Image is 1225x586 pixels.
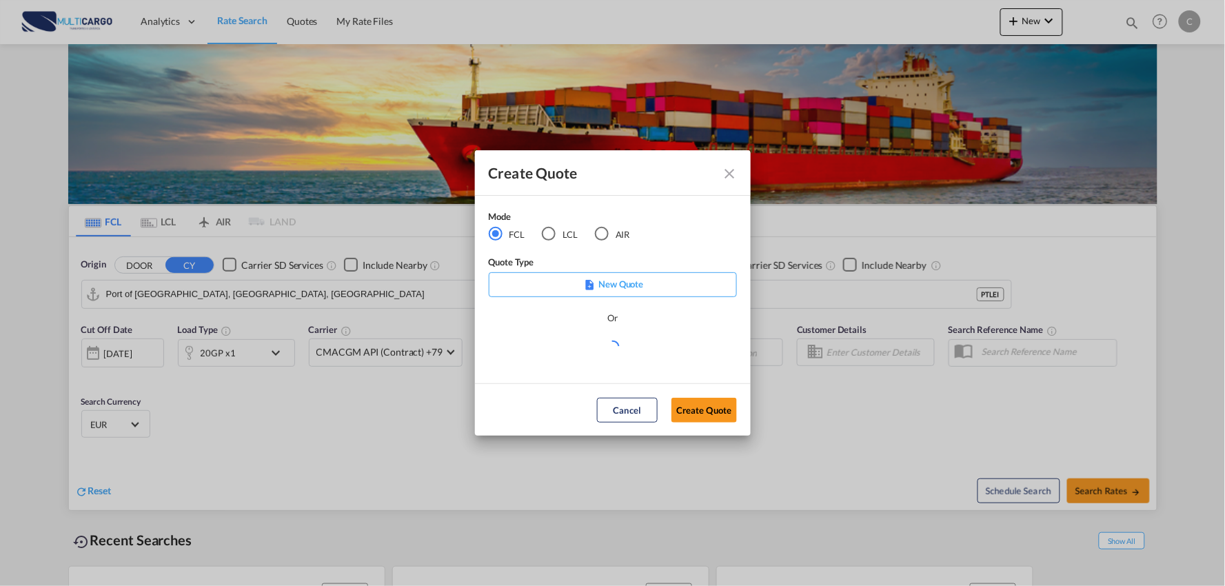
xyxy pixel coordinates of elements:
button: Cancel [597,398,658,423]
div: New Quote [489,272,737,297]
md-radio-button: LCL [542,227,578,242]
md-dialog: Create QuoteModeFCL LCLAIR ... [475,150,751,436]
md-icon: Close dialog [722,165,738,182]
div: Mode [489,210,647,227]
md-radio-button: AIR [595,227,630,242]
div: Or [607,311,618,325]
button: Create Quote [671,398,737,423]
button: Close dialog [716,160,741,185]
md-radio-button: FCL [489,227,525,242]
div: Create Quote [489,164,712,181]
p: New Quote [494,277,732,291]
div: Quote Type [489,255,737,272]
